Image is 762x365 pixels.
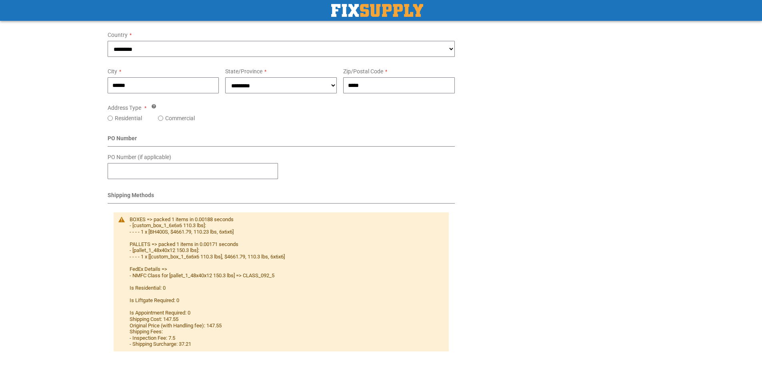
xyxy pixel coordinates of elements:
span: PO Number (if applicable) [108,154,171,160]
span: Zip/Postal Code [343,68,383,75]
span: City [108,68,117,75]
img: Fix Industrial Supply [331,4,423,17]
label: Residential [115,114,142,122]
span: Address Type [108,105,141,111]
div: BOXES => packed 1 items in 0.00188 seconds - [custom_box_1_6x6x6 110.3 lbs]: - - - - 1 x [BH400S,... [130,216,441,347]
a: store logo [331,4,423,17]
span: State/Province [225,68,262,75]
label: Commercial [165,114,195,122]
div: Shipping Methods [108,191,455,204]
span: Country [108,32,128,38]
div: PO Number [108,134,455,147]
